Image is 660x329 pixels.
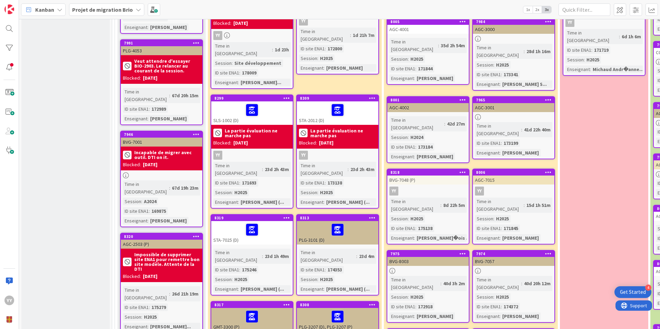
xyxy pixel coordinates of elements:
[502,139,520,147] div: 173199
[439,42,467,49] div: 35d 2h 54m
[324,64,365,72] div: [PERSON_NAME]
[225,128,291,138] b: La partie évaluation ne marche pas
[299,276,317,283] div: Session
[475,234,499,242] div: Enseignant
[473,97,554,103] div: 7965
[415,234,472,242] div: [PERSON_NAME]�ois ...
[121,131,202,147] div: 7946BVG-7001
[325,179,326,187] span: :
[211,95,293,125] div: 8299SLS-1002 (D)
[475,122,521,137] div: Time in [GEOGRAPHIC_DATA]
[323,285,324,293] span: :
[389,276,440,291] div: Time in [GEOGRAPHIC_DATA]
[619,33,620,40] span: :
[387,176,469,185] div: BVG-7048 (P)
[565,66,590,73] div: Enseignant
[389,143,415,151] div: ID site ENA1
[238,285,239,293] span: :
[238,79,239,86] span: :
[499,149,501,157] span: :
[121,233,202,240] div: 8320
[233,20,248,27] div: [DATE]
[149,207,150,215] span: :
[351,31,376,39] div: 1d 21h 7m
[121,46,202,55] div: PLG-4053
[262,252,263,260] span: :
[523,6,533,13] span: 1x
[440,280,441,287] span: :
[297,215,378,221] div: 8313
[324,285,371,293] div: [PERSON_NAME] (...
[232,189,233,196] span: :
[324,198,371,206] div: [PERSON_NAME] (...
[262,166,263,173] span: :
[318,276,334,283] div: H2025
[121,138,202,147] div: BVG-7001
[299,17,308,26] div: YY
[387,19,469,34] div: 8005AGC-4001
[317,54,318,62] span: :
[150,207,168,215] div: 169875
[473,169,554,176] div: 8006
[213,79,238,86] div: Enseignant
[585,56,601,63] div: H2025
[123,273,141,280] div: Blocked:
[169,290,170,298] span: :
[4,4,14,14] img: Visit kanbanzone.com
[317,276,318,283] span: :
[299,162,348,177] div: Time in [GEOGRAPHIC_DATA]
[390,98,469,102] div: 8001
[494,293,511,301] div: H2025
[169,92,170,99] span: :
[525,201,552,209] div: 15d 1h 51m
[408,55,409,63] span: :
[476,98,554,102] div: 7965
[387,169,469,176] div: 8318
[493,293,494,301] span: :
[214,216,293,220] div: 8319
[415,143,416,151] span: :
[299,151,308,160] div: YY
[310,128,376,138] b: La partie évaluation ne marche pas
[501,139,502,147] span: :
[524,201,525,209] span: :
[299,54,317,62] div: Session
[121,131,202,138] div: 7946
[409,215,425,222] div: H2025
[521,280,522,287] span: :
[4,296,14,305] div: YY
[297,221,378,245] div: PLG-3101 (D)
[299,179,325,187] div: ID site ENA1
[389,293,408,301] div: Session
[416,65,434,72] div: 171844
[389,133,408,141] div: Session
[123,286,169,301] div: Time in [GEOGRAPHIC_DATA]
[123,207,149,215] div: ID site ENA1
[238,198,239,206] span: :
[239,198,286,206] div: [PERSON_NAME] (...
[272,46,273,53] span: :
[232,59,233,67] span: :
[645,285,651,291] div: 4
[502,225,520,232] div: 171845
[563,18,645,27] div: YY
[263,166,291,173] div: 23d 2h 43m
[475,198,524,213] div: Time in [GEOGRAPHIC_DATA]
[149,105,150,113] span: :
[408,293,409,301] span: :
[414,234,415,242] span: :
[148,115,188,122] div: [PERSON_NAME]
[123,74,141,82] div: Blocked:
[350,31,351,39] span: :
[325,266,326,273] span: :
[150,105,168,113] div: 172989
[416,225,434,232] div: 175138
[211,95,293,101] div: 8299
[123,161,141,168] div: Blocked:
[299,189,317,196] div: Session
[148,23,188,31] div: [PERSON_NAME]
[121,40,202,46] div: 7991
[273,46,291,53] div: 1d 23h
[473,19,554,34] div: 7984AGC-3000
[213,285,238,293] div: Enseignant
